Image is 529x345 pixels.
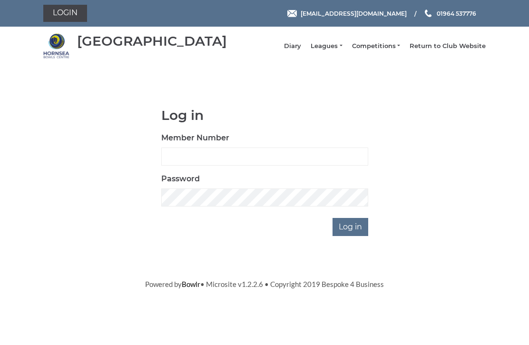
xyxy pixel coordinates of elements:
a: Email [EMAIL_ADDRESS][DOMAIN_NAME] [287,9,407,18]
img: Hornsea Bowls Centre [43,33,69,59]
a: Bowlr [182,280,200,288]
a: Return to Club Website [410,42,486,50]
a: Competitions [352,42,400,50]
a: Leagues [311,42,342,50]
input: Log in [333,218,368,236]
img: Phone us [425,10,431,17]
h1: Log in [161,108,368,123]
span: [EMAIL_ADDRESS][DOMAIN_NAME] [301,10,407,17]
a: Login [43,5,87,22]
label: Password [161,173,200,185]
a: Phone us 01964 537776 [423,9,476,18]
img: Email [287,10,297,17]
a: Diary [284,42,301,50]
label: Member Number [161,132,229,144]
span: Powered by • Microsite v1.2.2.6 • Copyright 2019 Bespoke 4 Business [145,280,384,288]
span: 01964 537776 [437,10,476,17]
div: [GEOGRAPHIC_DATA] [77,34,227,49]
